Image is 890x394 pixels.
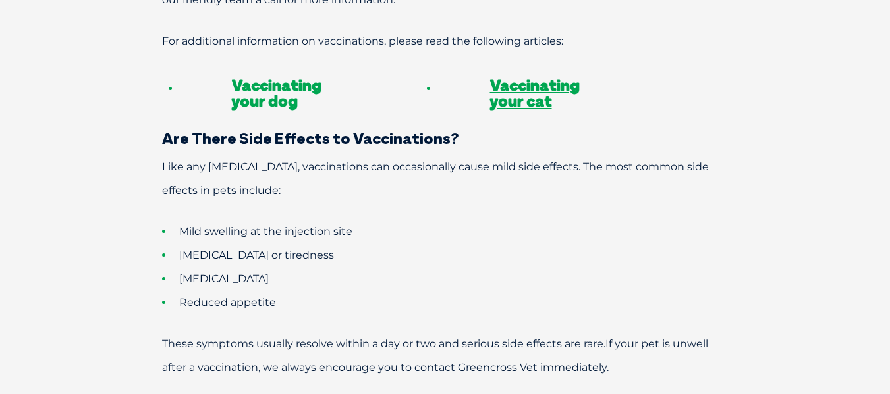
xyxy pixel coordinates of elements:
[179,225,352,237] span: Mild swelling at the injection site
[162,337,605,350] span: These symptoms usually resolve within a day or two and serious side effects are rare.
[162,160,709,197] span: Like any [MEDICAL_DATA], vaccinations can occasionally cause mild side effects. The most common s...
[179,272,269,285] span: [MEDICAL_DATA]
[490,75,580,111] a: Vaccinating your cat
[179,296,276,308] span: Reduced appetite
[232,75,321,111] a: Vaccinating your dog
[179,249,334,261] span: [MEDICAL_DATA] or tiredness
[162,337,708,374] span: If your pet is unwell after a vaccination, we always encourage you to contact Greencross Vet imme...
[162,35,563,47] span: For additional information on vaccinations, please read the following articles:
[162,128,459,148] span: Are There Side Effects to Vaccinations?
